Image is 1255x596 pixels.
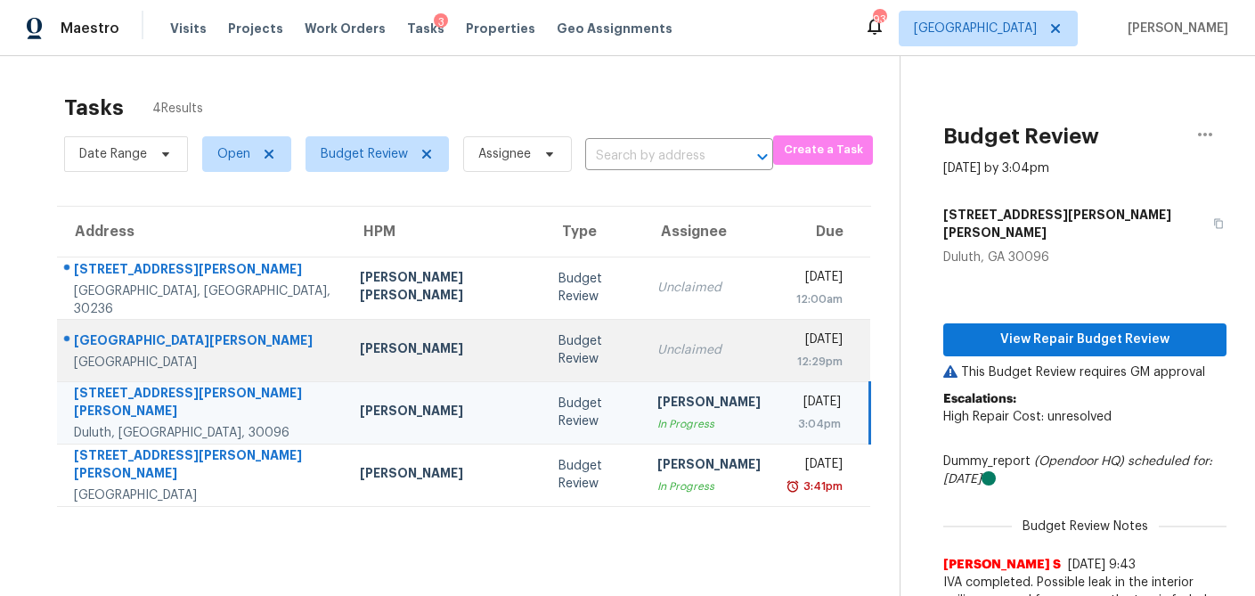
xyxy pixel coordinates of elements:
[958,329,1212,351] span: View Repair Budget Review
[407,22,444,35] span: Tasks
[943,159,1049,177] div: [DATE] by 3:04pm
[943,556,1061,574] span: [PERSON_NAME] S
[943,455,1212,486] i: scheduled for: [DATE]
[360,464,529,486] div: [PERSON_NAME]
[558,395,630,430] div: Budget Review
[775,207,870,257] th: Due
[1121,20,1228,37] span: [PERSON_NAME]
[74,424,331,442] div: Duluth, [GEOGRAPHIC_DATA], 30096
[873,11,885,29] div: 93
[943,393,1016,405] b: Escalations:
[228,20,283,37] span: Projects
[57,207,346,257] th: Address
[789,353,843,371] div: 12:29pm
[544,207,644,257] th: Type
[800,478,843,495] div: 3:41pm
[558,270,630,306] div: Budget Review
[321,145,408,163] span: Budget Review
[789,455,843,478] div: [DATE]
[360,339,529,362] div: [PERSON_NAME]
[1202,199,1226,249] button: Copy Address
[346,207,543,257] th: HPM
[782,140,864,160] span: Create a Task
[74,331,331,354] div: [GEOGRAPHIC_DATA][PERSON_NAME]
[657,478,761,495] div: In Progress
[1012,518,1159,535] span: Budget Review Notes
[585,143,723,170] input: Search by address
[558,332,630,368] div: Budget Review
[305,20,386,37] span: Work Orders
[434,13,448,31] div: 3
[74,282,331,318] div: [GEOGRAPHIC_DATA], [GEOGRAPHIC_DATA], 30236
[1034,455,1124,468] i: (Opendoor HQ)
[360,402,529,424] div: [PERSON_NAME]
[152,100,203,118] span: 4 Results
[789,331,843,353] div: [DATE]
[79,145,147,163] span: Date Range
[74,384,331,424] div: [STREET_ADDRESS][PERSON_NAME][PERSON_NAME]
[74,446,331,486] div: [STREET_ADDRESS][PERSON_NAME][PERSON_NAME]
[789,268,843,290] div: [DATE]
[217,145,250,163] span: Open
[943,323,1226,356] button: View Repair Budget Review
[657,341,761,359] div: Unclaimed
[773,135,873,165] button: Create a Task
[789,393,841,415] div: [DATE]
[1068,559,1136,571] span: [DATE] 9:43
[74,354,331,371] div: [GEOGRAPHIC_DATA]
[478,145,531,163] span: Assignee
[789,290,843,308] div: 12:00am
[657,415,761,433] div: In Progress
[657,393,761,415] div: [PERSON_NAME]
[943,206,1202,241] h5: [STREET_ADDRESS][PERSON_NAME][PERSON_NAME]
[943,127,1099,145] h2: Budget Review
[74,260,331,282] div: [STREET_ADDRESS][PERSON_NAME]
[557,20,672,37] span: Geo Assignments
[64,99,124,117] h2: Tasks
[657,279,761,297] div: Unclaimed
[360,268,529,308] div: [PERSON_NAME] [PERSON_NAME]
[914,20,1037,37] span: [GEOGRAPHIC_DATA]
[786,478,800,495] img: Overdue Alarm Icon
[61,20,119,37] span: Maestro
[943,249,1226,266] div: Duluth, GA 30096
[943,453,1226,488] div: Dummy_report
[943,363,1226,381] p: This Budget Review requires GM approval
[943,411,1112,423] span: High Repair Cost: unresolved
[750,144,775,169] button: Open
[558,457,630,493] div: Budget Review
[74,486,331,504] div: [GEOGRAPHIC_DATA]
[643,207,775,257] th: Assignee
[170,20,207,37] span: Visits
[657,455,761,478] div: [PERSON_NAME]
[789,415,841,433] div: 3:04pm
[466,20,535,37] span: Properties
